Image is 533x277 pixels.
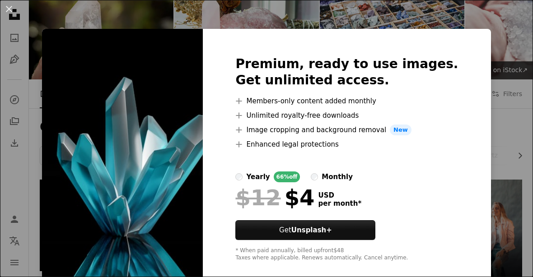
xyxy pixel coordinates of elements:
[235,186,314,209] div: $4
[235,186,281,209] span: $12
[246,171,270,182] div: yearly
[235,110,458,121] li: Unlimited royalty-free downloads
[322,171,353,182] div: monthly
[390,125,411,135] span: New
[235,220,375,240] button: GetUnsplash+
[235,56,458,88] h2: Premium, ready to use images. Get unlimited access.
[274,171,300,182] div: 66% off
[235,247,458,262] div: * When paid annually, billed upfront $48 Taxes where applicable. Renews automatically. Cancel any...
[235,139,458,150] li: Enhanced legal protections
[235,96,458,106] li: Members-only content added monthly
[235,125,458,135] li: Image cropping and background removal
[291,226,332,234] strong: Unsplash+
[318,191,361,199] span: USD
[311,173,318,180] input: monthly
[318,199,361,208] span: per month *
[235,173,243,180] input: yearly66%off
